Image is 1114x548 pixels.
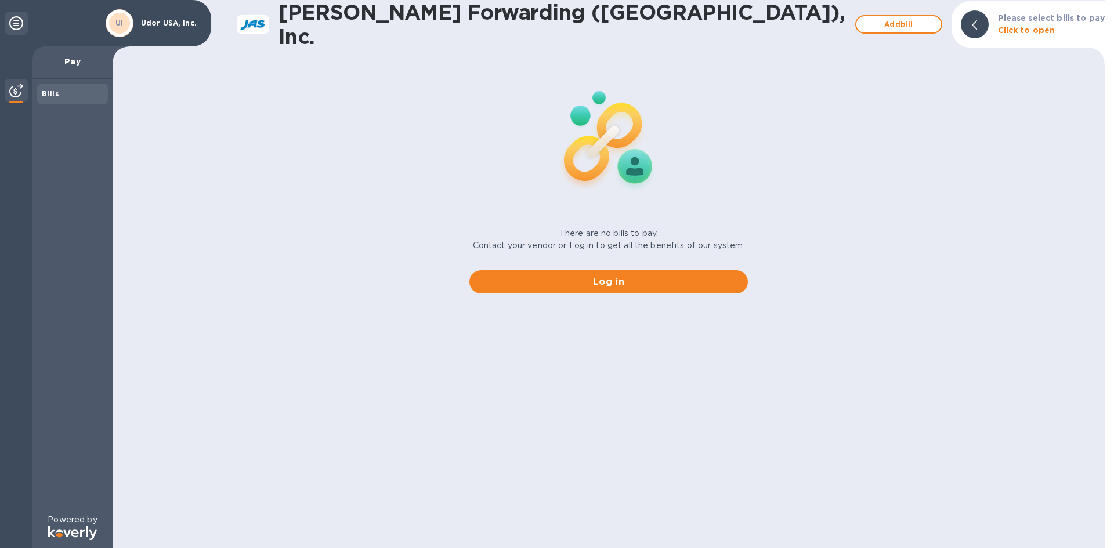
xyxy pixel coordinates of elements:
b: Bills [42,89,59,98]
b: Please select bills to pay [998,13,1105,23]
img: Logo [48,526,97,540]
b: UI [115,19,124,27]
button: Addbill [855,15,942,34]
p: Pay [42,56,103,67]
p: Powered by [48,514,97,526]
span: Log in [479,275,739,289]
p: Udor USA, Inc. [141,19,199,27]
b: Click to open [998,26,1055,35]
p: There are no bills to pay. Contact your vendor or Log in to get all the benefits of our system. [473,227,745,252]
button: Log in [469,270,748,293]
span: Add bill [866,17,932,31]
